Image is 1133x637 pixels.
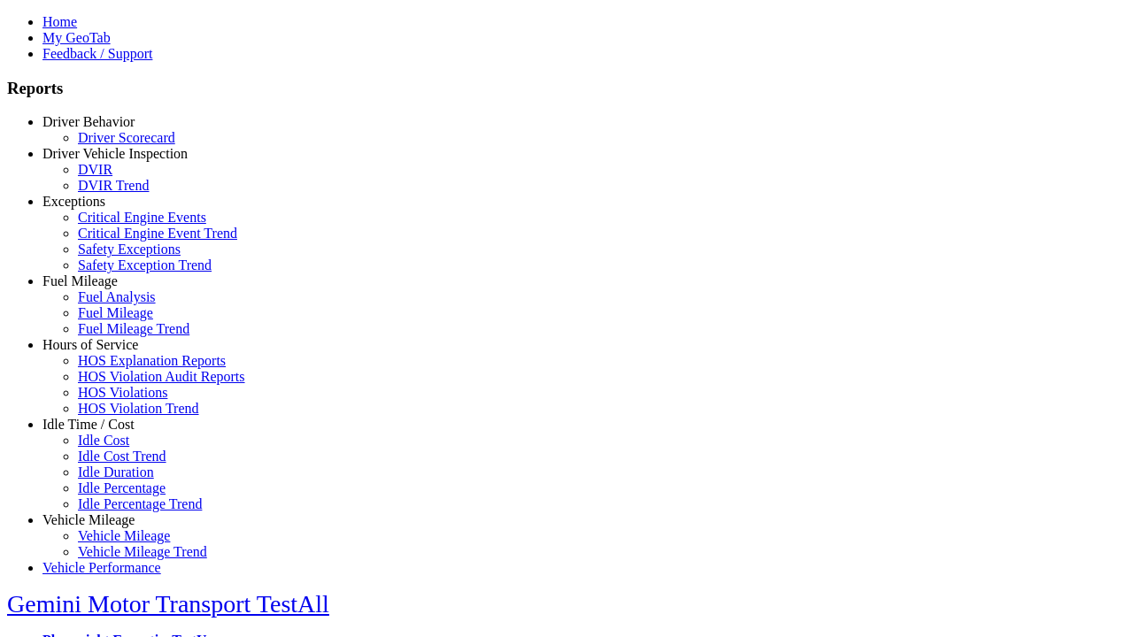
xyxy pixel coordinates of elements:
[42,512,135,527] a: Vehicle Mileage
[42,146,188,161] a: Driver Vehicle Inspection
[78,289,156,304] a: Fuel Analysis
[78,257,212,272] a: Safety Exception Trend
[78,369,245,384] a: HOS Violation Audit Reports
[78,130,175,145] a: Driver Scorecard
[78,544,207,559] a: Vehicle Mileage Trend
[42,560,161,575] a: Vehicle Performance
[78,464,154,480] a: Idle Duration
[78,385,167,400] a: HOS Violations
[78,528,170,543] a: Vehicle Mileage
[78,433,129,448] a: Idle Cost
[78,480,166,495] a: Idle Percentage
[78,321,189,336] a: Fuel Mileage Trend
[78,305,153,320] a: Fuel Mileage
[78,449,166,464] a: Idle Cost Trend
[42,30,111,45] a: My GeoTab
[78,353,226,368] a: HOS Explanation Reports
[78,401,199,416] a: HOS Violation Trend
[78,242,181,257] a: Safety Exceptions
[78,496,202,511] a: Idle Percentage Trend
[42,273,118,288] a: Fuel Mileage
[78,162,112,177] a: DVIR
[7,590,329,618] a: Gemini Motor Transport TestAll
[42,417,135,432] a: Idle Time / Cost
[7,79,1126,98] h3: Reports
[78,210,206,225] a: Critical Engine Events
[42,194,105,209] a: Exceptions
[78,178,149,193] a: DVIR Trend
[42,114,135,129] a: Driver Behavior
[78,226,237,241] a: Critical Engine Event Trend
[42,337,138,352] a: Hours of Service
[42,14,77,29] a: Home
[42,46,152,61] a: Feedback / Support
